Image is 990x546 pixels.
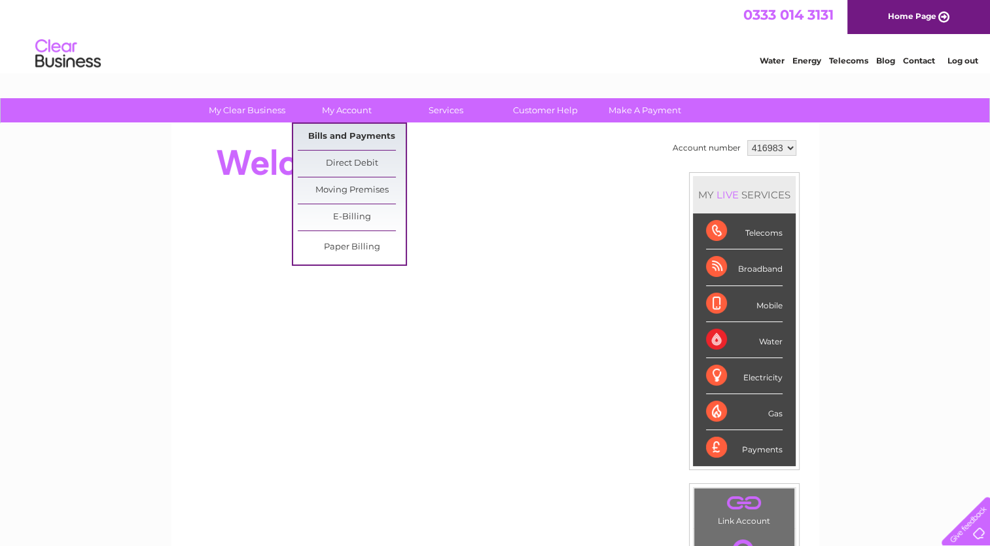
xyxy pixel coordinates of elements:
[298,234,406,261] a: Paper Billing
[693,176,796,213] div: MY SERVICES
[298,204,406,230] a: E-Billing
[743,7,834,23] a: 0333 014 3131
[947,56,978,65] a: Log out
[903,56,935,65] a: Contact
[706,358,783,394] div: Electricity
[669,137,744,159] td: Account number
[706,430,783,465] div: Payments
[706,213,783,249] div: Telecoms
[694,488,795,529] td: Link Account
[298,124,406,150] a: Bills and Payments
[706,249,783,285] div: Broadband
[591,98,699,122] a: Make A Payment
[186,7,805,64] div: Clear Business is a trading name of Verastar Limited (registered in [GEOGRAPHIC_DATA] No. 3667643...
[792,56,821,65] a: Energy
[706,322,783,358] div: Water
[392,98,500,122] a: Services
[829,56,868,65] a: Telecoms
[706,286,783,322] div: Mobile
[298,151,406,177] a: Direct Debit
[760,56,785,65] a: Water
[292,98,400,122] a: My Account
[193,98,301,122] a: My Clear Business
[298,177,406,204] a: Moving Premises
[35,34,101,74] img: logo.png
[706,394,783,430] div: Gas
[876,56,895,65] a: Blog
[491,98,599,122] a: Customer Help
[698,492,791,515] a: .
[714,189,741,201] div: LIVE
